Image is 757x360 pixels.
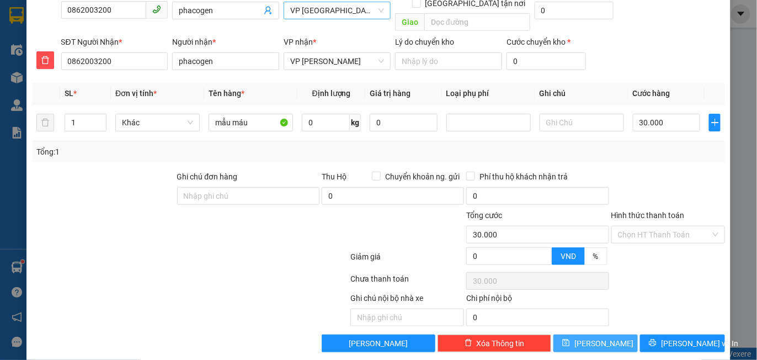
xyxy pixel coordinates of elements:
[177,187,319,205] input: Ghi chú đơn hàng
[370,89,411,98] span: Giá trị hàng
[465,339,472,348] span: delete
[152,5,161,14] span: phone
[640,335,724,352] button: printer[PERSON_NAME] và In
[395,13,424,31] span: Giao
[633,89,670,98] span: Cước hàng
[661,337,738,350] span: [PERSON_NAME] và In
[381,171,464,183] span: Chuyển khoản ng. gửi
[209,89,244,98] span: Tên hàng
[65,89,73,98] span: SL
[466,211,502,220] span: Tổng cước
[562,339,570,348] span: save
[122,114,193,131] span: Khác
[424,13,530,31] input: Dọc đường
[475,171,572,183] span: Phí thu hộ khách nhận trả
[36,51,54,69] button: delete
[349,273,465,292] div: Chưa thanh toán
[574,337,633,350] span: [PERSON_NAME]
[466,292,609,309] div: Chi phí nội bộ
[209,114,293,131] input: VD: Bàn, Ghế
[61,36,168,48] div: SĐT Người Nhận
[322,335,435,352] button: [PERSON_NAME]
[37,56,54,65] span: delete
[535,2,614,19] input: Cước giao hàng
[611,211,685,220] label: Hình thức thanh toán
[290,2,384,19] span: VP Thái Bình
[264,6,273,15] span: user-add
[115,89,157,98] span: Đơn vị tính
[395,52,502,70] input: Lý do chuyển kho
[593,252,599,261] span: %
[36,114,54,131] button: delete
[172,52,279,70] input: Tên người nhận
[438,335,551,352] button: deleteXóa Thông tin
[349,251,465,270] div: Giảm giá
[442,83,535,104] th: Loại phụ phí
[290,53,384,70] span: VP Trần Khát Chân
[535,83,628,104] th: Ghi chú
[350,309,464,326] input: Nhập ghi chú
[477,337,525,350] span: Xóa Thông tin
[710,118,720,127] span: plus
[350,114,361,131] span: kg
[540,114,624,131] input: Ghi Chú
[284,38,313,46] span: VP nhận
[172,36,279,48] div: Người nhận
[507,36,585,48] div: Cước chuyển kho
[350,292,464,309] div: Ghi chú nội bộ nhà xe
[322,172,346,181] span: Thu Hộ
[312,89,351,98] span: Định lượng
[709,114,721,131] button: plus
[36,146,293,158] div: Tổng: 1
[370,114,437,131] input: 0
[177,172,238,181] label: Ghi chú đơn hàng
[395,38,454,46] label: Lý do chuyển kho
[553,335,638,352] button: save[PERSON_NAME]
[561,252,576,261] span: VND
[649,339,657,348] span: printer
[61,52,168,70] input: SĐT người nhận
[349,337,408,350] span: [PERSON_NAME]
